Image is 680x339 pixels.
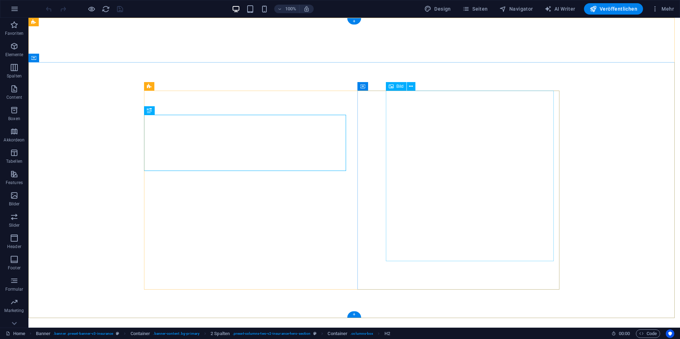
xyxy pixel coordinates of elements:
button: Navigator [496,3,536,15]
span: Design [424,5,451,12]
button: reload [101,5,110,13]
p: Favoriten [5,31,23,36]
p: Akkordeon [4,137,25,143]
button: Design [421,3,454,15]
button: Seiten [459,3,491,15]
span: AI Writer [544,5,575,12]
p: Spalten [7,73,22,79]
p: Content [6,95,22,100]
p: Formular [5,286,23,292]
p: Bilder [9,201,20,207]
p: Footer [8,265,21,271]
span: Klick zum Auswählen. Doppelklick zum Bearbeiten [131,329,150,338]
button: AI Writer [542,3,578,15]
i: Bei Größenänderung Zoomstufe automatisch an das gewählte Gerät anpassen. [303,6,310,12]
span: . preset-columns-two-v2-insurance-hero-section [233,329,310,338]
p: Boxen [8,116,20,122]
a: Klick, um Auswahl aufzuheben. Doppelklick öffnet Seitenverwaltung [6,329,25,338]
i: Dieses Element ist ein anpassbares Preset [116,332,119,335]
span: . banner-content .bg-primary [153,329,200,338]
p: Features [6,180,23,185]
span: Seiten [462,5,488,12]
h6: Session-Zeit [611,329,630,338]
button: Mehr [649,3,677,15]
i: Seite neu laden [102,5,110,13]
p: Header [7,244,21,249]
span: Klick zum Auswählen. Doppelklick zum Bearbeiten [384,329,390,338]
div: + [347,311,361,318]
button: 100% [274,5,299,13]
nav: breadcrumb [36,329,390,338]
h6: 100% [285,5,296,13]
span: Klick zum Auswählen. Doppelklick zum Bearbeiten [328,329,347,338]
span: Klick zum Auswählen. Doppelklick zum Bearbeiten [36,329,51,338]
span: Code [639,329,657,338]
button: Klicke hier, um den Vorschau-Modus zu verlassen [87,5,96,13]
div: + [347,18,361,25]
span: 00 00 [619,329,630,338]
span: Bild [397,84,404,88]
p: Slider [9,222,20,228]
p: Marketing [4,308,24,313]
span: : [624,331,625,336]
div: Design (Strg+Alt+Y) [421,3,454,15]
button: Veröffentlichen [584,3,643,15]
span: . banner .preset-banner-v3-insurance [53,329,113,338]
span: Klick zum Auswählen. Doppelklick zum Bearbeiten [211,329,230,338]
span: Mehr [652,5,674,12]
span: Veröffentlichen [590,5,637,12]
button: Code [636,329,660,338]
p: Elemente [5,52,23,58]
span: . columns-box [350,329,373,338]
button: Usercentrics [666,329,674,338]
p: Tabellen [6,158,22,164]
span: Navigator [499,5,533,12]
i: Dieses Element ist ein anpassbares Preset [313,332,317,335]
